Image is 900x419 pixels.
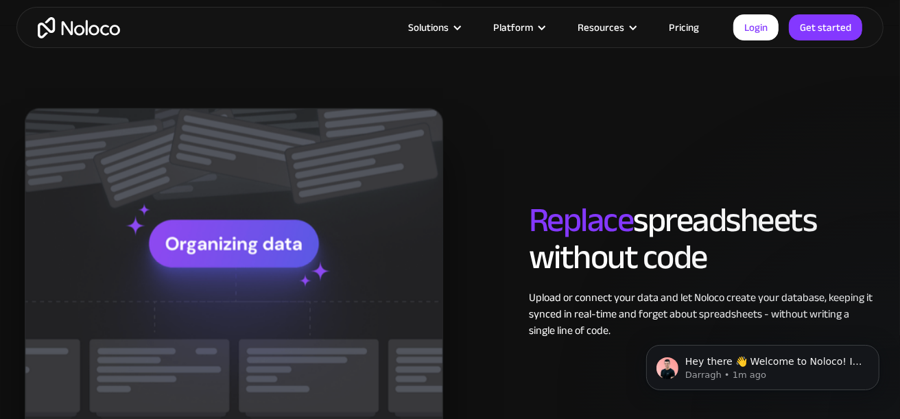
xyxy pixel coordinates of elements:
a: Pricing [652,19,716,36]
div: Platform [493,19,533,36]
a: Get started [789,14,862,40]
a: home [38,17,120,38]
div: Platform [476,19,560,36]
h2: spreadsheets without code [529,202,875,276]
iframe: Intercom notifications message [626,316,900,412]
div: Upload or connect your data and let Noloco create your database, keeping it synced in real-time a... [529,289,875,339]
span: Replace [529,188,634,252]
div: Resources [578,19,624,36]
div: Solutions [391,19,476,36]
div: Solutions [408,19,449,36]
div: Resources [560,19,652,36]
a: Login [733,14,779,40]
